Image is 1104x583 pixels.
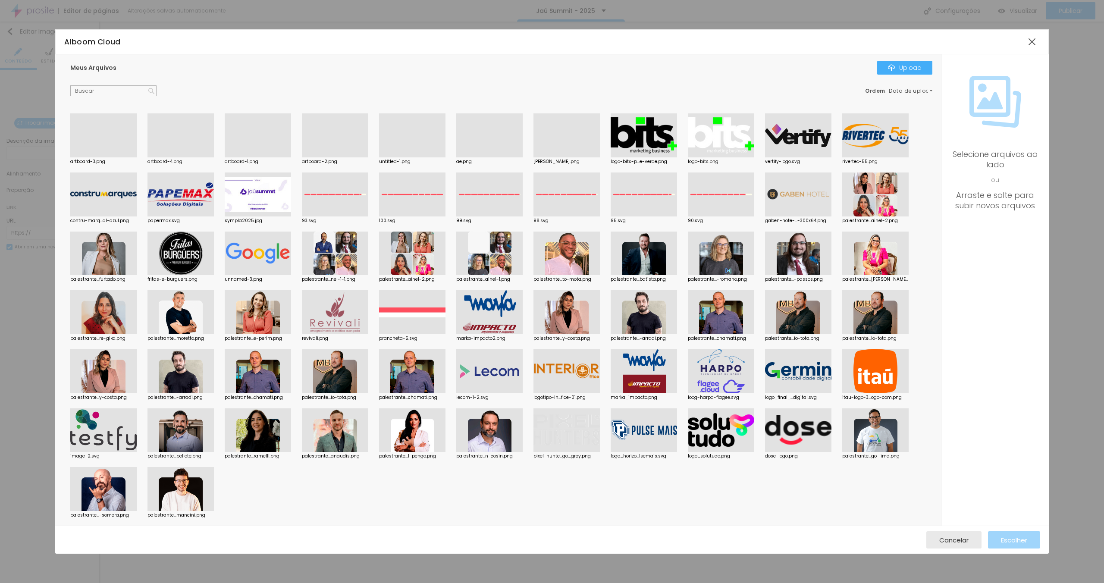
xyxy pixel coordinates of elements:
div: [PERSON_NAME].png [533,160,600,164]
div: palestrante...mancini.png [147,513,214,517]
div: palestrante...bellote.png [147,454,214,458]
div: logo-bits.png [688,160,754,164]
div: 99.svg [456,219,523,223]
div: 90.svg [688,219,754,223]
div: revivali.png [302,336,368,341]
div: palestrante...ainel-2.png [379,277,445,282]
div: dose-logo.png [765,454,831,458]
div: palestrante...l-pengo.png [379,454,445,458]
span: Alboom Cloud [64,37,121,47]
div: image-2.svg [70,454,137,458]
div: palestrante...chamati.png [225,395,291,400]
div: prancheta-5.svg [379,336,445,341]
span: Escolher [1001,536,1027,544]
div: palestrante...io-tota.png [765,336,831,341]
div: marka_impacto.png [611,395,677,400]
div: palestrante...e-perim.png [225,336,291,341]
div: palestrante...ainel-1.png [456,277,523,282]
div: palestrante...y-costa.png [70,395,137,400]
div: palestrante...io-tota.png [842,336,909,341]
div: palestrante...re-gika.png [70,336,137,341]
div: palestrante...n-cosin.png [456,454,523,458]
div: palestrante...batista.png [611,277,677,282]
span: Meus Arquivos [70,63,116,72]
div: logo_solutudo.png [688,454,754,458]
div: itau-logo-3...ogo-com.png [842,395,909,400]
input: Buscar [70,85,157,97]
div: palestrante...-passos.png [765,277,831,282]
div: palestrante...ainel-2.png [842,219,909,223]
div: untitled-1.png [379,160,445,164]
div: unnamed-3.png [225,277,291,282]
div: 93.svg [302,219,368,223]
div: palestrante...chamati.png [688,336,754,341]
div: palestrante...to-mota.png [533,277,600,282]
div: 98.svg [533,219,600,223]
div: palestrante...anaudis.png [302,454,368,458]
div: Upload [888,64,922,71]
img: Icone [148,88,154,94]
div: palestrante...-arradi.png [611,336,677,341]
div: artboard-4.png [147,160,214,164]
div: artboard-3.png [70,160,137,164]
div: loog-harpa-flagee.svg [688,395,754,400]
span: ou [950,170,1040,190]
div: ae.png [456,160,523,164]
div: gaben-hote-...-300x64.png [765,219,831,223]
button: Cancelar [926,531,982,549]
div: vertify-logo.svg [765,160,831,164]
div: palestrante...nel-1-1.png [302,277,368,282]
div: 100.svg [379,219,445,223]
div: sympla2025.jpg [225,219,291,223]
div: logo-bits-p...e-verde.png [611,160,677,164]
button: Escolher [988,531,1040,549]
div: : [865,88,932,94]
div: lecom-1-2.svg [456,395,523,400]
div: pixel-hunte...go_grey.png [533,454,600,458]
div: palestrante...go-lima.png [842,454,909,458]
button: IconeUpload [877,61,932,75]
div: palestrante...-somera.png [70,513,137,517]
div: artboard-2.png [302,160,368,164]
img: Icone [888,64,895,71]
div: palestrante...ramelli.png [225,454,291,458]
span: Data de upload [889,88,934,94]
span: Cancelar [939,536,969,544]
div: logo_horizo...lsemais.svg [611,454,677,458]
div: marka-impacto2.png [456,336,523,341]
div: logotipo-in...fice-01.png [533,395,600,400]
div: 95.svg [611,219,677,223]
div: Selecione arquivos ao lado Arraste e solte para subir novos arquivos [950,149,1040,211]
div: contru-marq...al-azul.png [70,219,137,223]
div: palestrante...moretto.png [147,336,214,341]
div: palestrante...[PERSON_NAME].png [842,277,909,282]
div: fritas-e-burguers.png [147,277,214,282]
img: Icone [969,76,1021,128]
div: logo_final_...digital.svg [765,395,831,400]
div: palestrante...-romano.png [688,277,754,282]
div: palestrante...chamati.png [379,395,445,400]
div: artboard-1.png [225,160,291,164]
div: palestrante...-arradi.png [147,395,214,400]
span: Ordem [865,87,885,94]
div: palestrante...y-costa.png [533,336,600,341]
div: palestrante...furtado.png [70,277,137,282]
div: papermax.svg [147,219,214,223]
div: palestrante...io-tota.png [302,395,368,400]
div: rivertec-55.png [842,160,909,164]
